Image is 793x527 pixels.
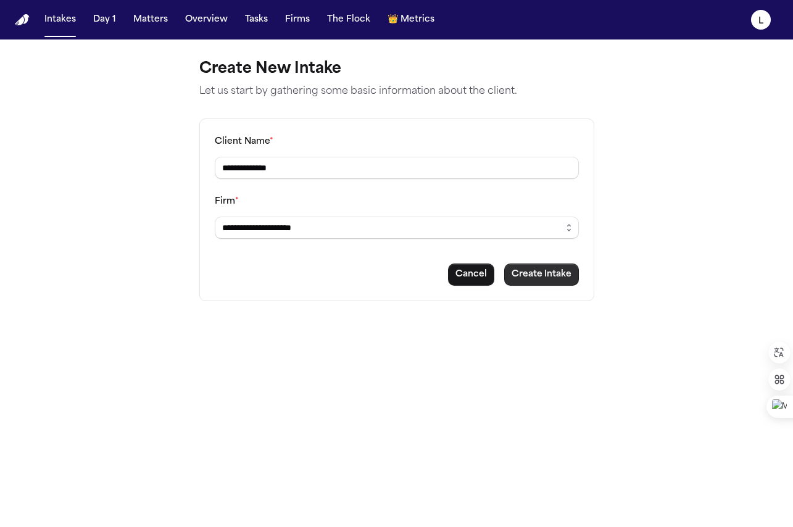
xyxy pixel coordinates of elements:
input: Client name [215,157,579,179]
label: Client Name [215,137,273,146]
button: Create intake [504,263,579,286]
button: Intakes [39,9,81,31]
button: Firms [280,9,315,31]
a: Home [15,14,30,26]
p: Let us start by gathering some basic information about the client. [199,84,594,99]
button: Overview [180,9,233,31]
label: Firm [215,197,239,206]
button: Day 1 [88,9,121,31]
button: Matters [128,9,173,31]
button: crownMetrics [383,9,439,31]
img: Finch Logo [15,14,30,26]
h1: Create New Intake [199,59,594,79]
input: Select a firm [215,217,579,239]
button: Tasks [240,9,273,31]
button: Cancel intake creation [448,263,494,286]
button: The Flock [322,9,375,31]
